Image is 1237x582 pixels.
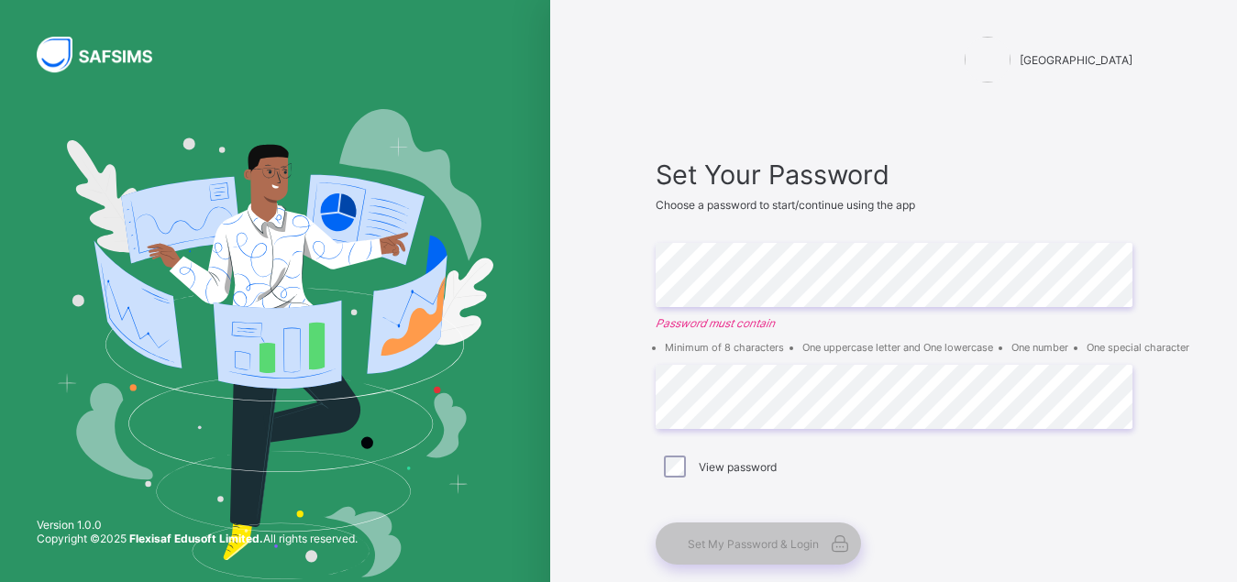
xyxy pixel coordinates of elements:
[37,37,174,72] img: SAFSIMS Logo
[665,341,784,354] li: Minimum of 8 characters
[129,532,263,545] strong: Flexisaf Edusoft Limited.
[57,109,493,578] img: Hero Image
[1011,341,1068,354] li: One number
[965,37,1011,82] img: Himma International College
[37,518,358,532] span: Version 1.0.0
[656,316,1132,330] em: Password must contain
[656,159,1132,191] span: Set Your Password
[37,532,358,545] span: Copyright © 2025 All rights reserved.
[699,460,777,474] label: View password
[656,198,915,212] span: Choose a password to start/continue using the app
[1020,53,1132,67] span: [GEOGRAPHIC_DATA]
[802,341,993,354] li: One uppercase letter and One lowercase
[688,537,819,551] span: Set My Password & Login
[1087,341,1189,354] li: One special character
